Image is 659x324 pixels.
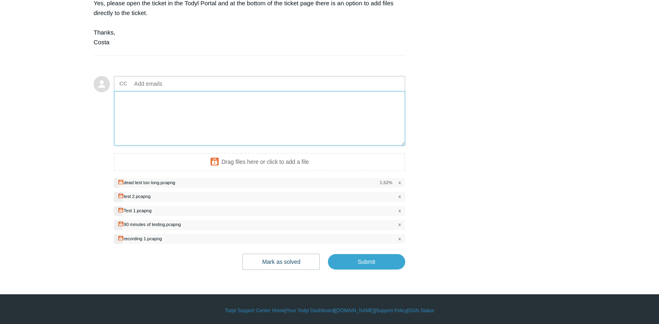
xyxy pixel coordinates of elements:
a: Your Todyl Dashboard [286,307,334,314]
a: Support Policy [376,307,407,314]
div: test 2.pcapng [124,194,151,199]
div: Test 1.pcapng [124,208,152,213]
a: SGN Status [408,307,434,314]
a: Todyl Support Center Home [225,307,285,314]
span: x [398,207,401,214]
div: 90 minutes of testing.pcapng [124,222,181,227]
input: Submit [328,254,405,270]
button: Mark as solved [242,254,320,270]
div: | | | | [94,307,565,314]
span: x [398,179,401,186]
span: 1.52% [380,179,392,186]
img: logo.png [118,179,124,185]
label: CC [120,78,127,90]
span: x [398,235,401,242]
input: Add emails [131,78,218,90]
div: dead test too long.pcapng [124,180,175,185]
span: x [398,193,401,200]
span: x [398,221,401,228]
div: recording 1.pcapng [124,236,162,241]
a: [DOMAIN_NAME] [335,307,374,314]
textarea: Add your reply [114,91,405,146]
